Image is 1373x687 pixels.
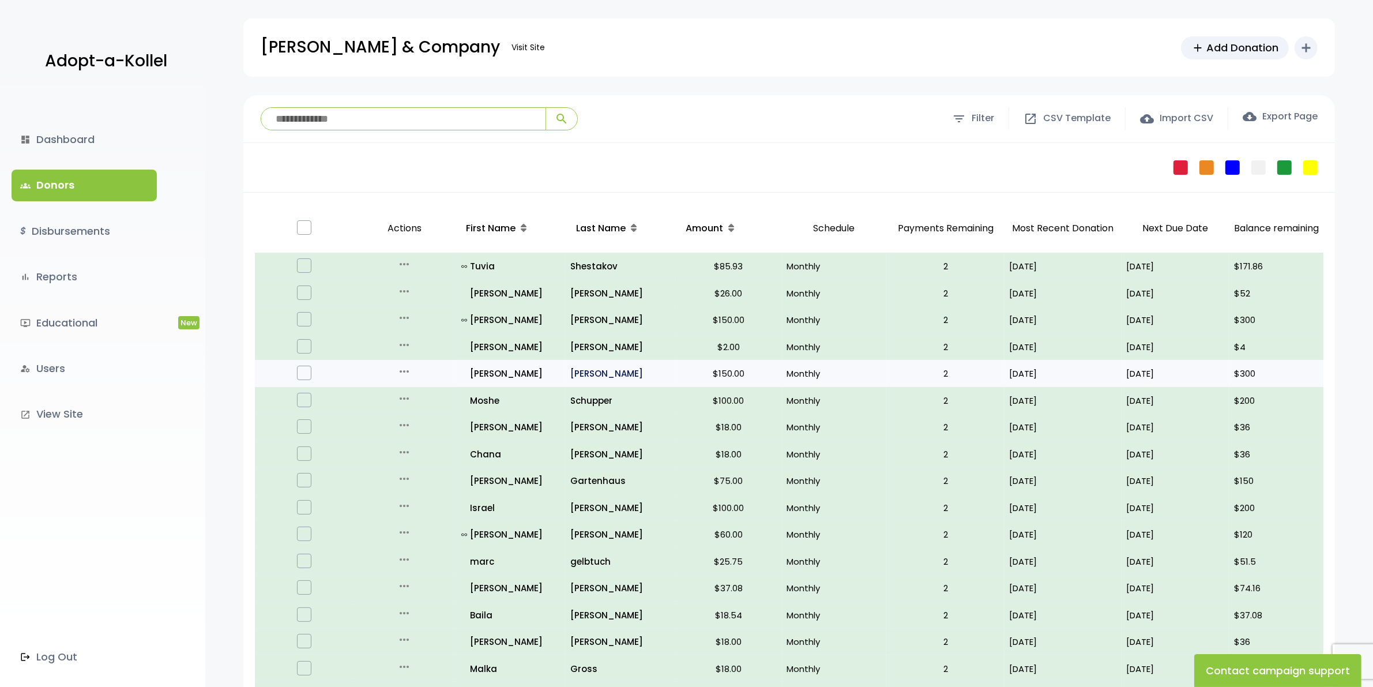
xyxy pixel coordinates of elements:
p: $36 [1234,419,1319,435]
a: [PERSON_NAME] [462,286,562,301]
p: [DATE] [1126,419,1225,435]
p: Baila [462,607,562,623]
span: add [1191,42,1204,54]
p: 2 [891,634,1000,650]
p: Monthly [787,446,882,462]
button: add [1295,36,1318,59]
p: $18.00 [680,634,777,650]
p: Monthly [787,527,882,542]
p: 2 [891,339,1000,355]
a: [PERSON_NAME] [462,580,562,596]
p: Monthly [787,500,882,516]
i: more_horiz [397,525,411,539]
a: ondemand_videoEducationalNew [12,307,157,339]
i: more_horiz [397,499,411,513]
a: [PERSON_NAME] [570,366,671,381]
a: Gross [570,661,671,677]
a: all_inclusive[PERSON_NAME] [462,527,562,542]
i: $ [20,223,26,240]
p: [DATE] [1009,634,1116,650]
p: 2 [891,473,1000,489]
p: $74.16 [1234,580,1319,596]
i: more_horiz [397,606,411,620]
p: Adopt-a-Kollel [45,47,167,76]
i: all_inclusive [462,532,471,538]
p: $150.00 [680,312,777,328]
span: Add Donation [1206,40,1278,55]
a: Adopt-a-Kollel [39,33,167,89]
a: manage_accountsUsers [12,353,157,384]
p: [DATE] [1009,661,1116,677]
p: $2.00 [680,339,777,355]
p: $4 [1234,339,1319,355]
p: [DATE] [1009,258,1116,274]
p: 2 [891,258,1000,274]
p: $18.00 [680,419,777,435]
a: [PERSON_NAME] [570,419,671,435]
p: [PERSON_NAME] & Company [261,33,500,62]
p: [DATE] [1126,661,1225,677]
a: Chana [462,446,562,462]
i: more_horiz [397,418,411,432]
p: $18.54 [680,607,777,623]
p: $300 [1234,312,1319,328]
p: Monthly [787,473,882,489]
p: [DATE] [1009,527,1116,542]
a: addAdd Donation [1181,36,1289,59]
a: [PERSON_NAME] [462,634,562,650]
a: Gartenhaus [570,473,671,489]
p: $37.08 [680,580,777,596]
p: Monthly [787,419,882,435]
p: [DATE] [1126,473,1225,489]
i: more_horiz [397,660,411,674]
i: more_horiz [397,311,411,325]
p: Monthly [787,661,882,677]
a: [PERSON_NAME] [570,580,671,596]
p: $171.86 [1234,258,1319,274]
a: all_inclusiveTuvia [462,258,562,274]
span: cloud_download [1243,110,1257,123]
p: $52 [1234,286,1319,301]
a: Visit Site [506,36,551,59]
p: Monthly [787,286,882,301]
a: groupsDonors [12,170,157,201]
p: [DATE] [1009,339,1116,355]
button: search [546,108,577,130]
p: 2 [891,366,1000,381]
i: add [1299,41,1313,55]
p: $200 [1234,393,1319,408]
a: [PERSON_NAME] [570,607,671,623]
p: Balance remaining [1234,220,1319,237]
p: $37.08 [1234,607,1319,623]
p: $150 [1234,473,1319,489]
a: [PERSON_NAME] [462,366,562,381]
p: [DATE] [1126,500,1225,516]
a: Log Out [12,641,157,673]
p: [PERSON_NAME] [462,312,562,328]
p: Shestakov [570,258,671,274]
p: Malka [462,661,562,677]
a: gelbtuch [570,554,671,569]
a: [PERSON_NAME] [570,286,671,301]
a: Israel [462,500,562,516]
i: more_horiz [397,445,411,459]
a: [PERSON_NAME] [462,473,562,489]
span: search [555,112,569,126]
p: $100.00 [680,500,777,516]
span: filter_list [952,112,966,126]
p: $25.75 [680,554,777,569]
i: bar_chart [20,272,31,282]
p: Monthly [787,258,882,274]
p: Payments Remaining [891,209,1000,249]
a: [PERSON_NAME] [462,339,562,355]
p: $300 [1234,366,1319,381]
i: all_inclusive [462,317,471,323]
a: all_inclusive[PERSON_NAME] [462,312,562,328]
